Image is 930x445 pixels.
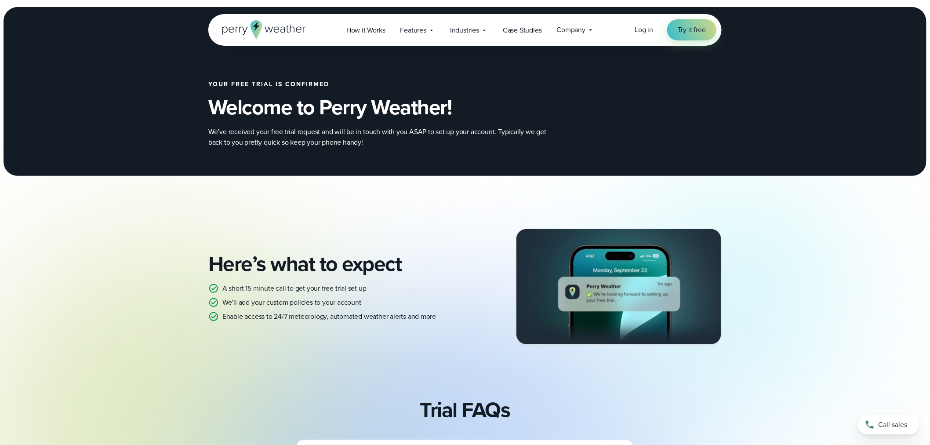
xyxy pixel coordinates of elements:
span: Industries [450,25,479,36]
span: Call sales [879,419,908,430]
p: We’ll add your custom policies to your account [222,297,361,308]
p: Enable access to 24/7 meteorology, automated weather alerts and more [222,311,436,322]
span: Try it free [678,25,706,35]
h2: Your free trial is confirmed [208,81,590,88]
p: We’ve received your free trial request and will be in touch with you ASAP to set up your account.... [208,127,560,148]
p: A short 15 minute call to get your free trial set up [222,283,367,294]
span: Company [557,25,586,35]
h2: Welcome to Perry Weather! [208,95,590,120]
a: Call sales [858,415,919,434]
span: Case Studies [503,25,542,36]
a: Log in [635,25,653,35]
a: How it Works [339,21,393,39]
h2: Trial FAQs [420,398,510,422]
a: Case Studies [495,21,549,39]
span: How it Works [346,25,385,36]
a: Try it free [667,19,716,40]
h2: Here’s what to expect [208,252,458,276]
span: Features [400,25,426,36]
